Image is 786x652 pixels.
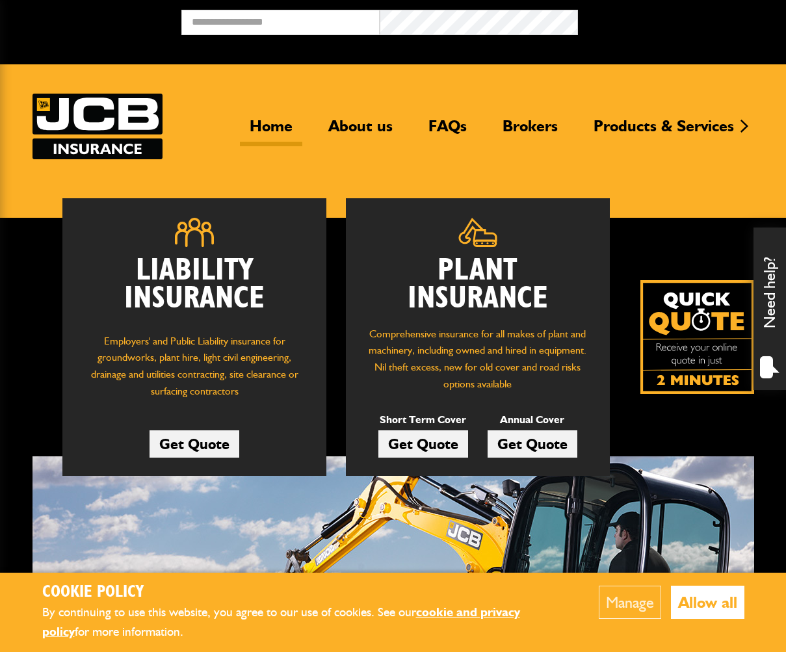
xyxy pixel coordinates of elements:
[42,605,520,640] a: cookie and privacy policy
[493,116,568,146] a: Brokers
[82,257,307,320] h2: Liability Insurance
[578,10,776,30] button: Broker Login
[584,116,744,146] a: Products & Services
[240,116,302,146] a: Home
[42,603,559,642] p: By continuing to use this website, you agree to our use of cookies. See our for more information.
[33,94,163,159] a: JCB Insurance Services
[488,411,577,428] p: Annual Cover
[419,116,477,146] a: FAQs
[640,280,754,394] img: Quick Quote
[599,586,661,619] button: Manage
[488,430,577,458] a: Get Quote
[42,582,559,603] h2: Cookie Policy
[150,430,239,458] a: Get Quote
[319,116,402,146] a: About us
[365,257,590,313] h2: Plant Insurance
[82,333,307,406] p: Employers' and Public Liability insurance for groundworks, plant hire, light civil engineering, d...
[33,94,163,159] img: JCB Insurance Services logo
[378,430,468,458] a: Get Quote
[671,586,744,619] button: Allow all
[640,280,754,394] a: Get your insurance quote isn just 2-minutes
[753,228,786,390] div: Need help?
[365,326,590,392] p: Comprehensive insurance for all makes of plant and machinery, including owned and hired in equipm...
[378,411,468,428] p: Short Term Cover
